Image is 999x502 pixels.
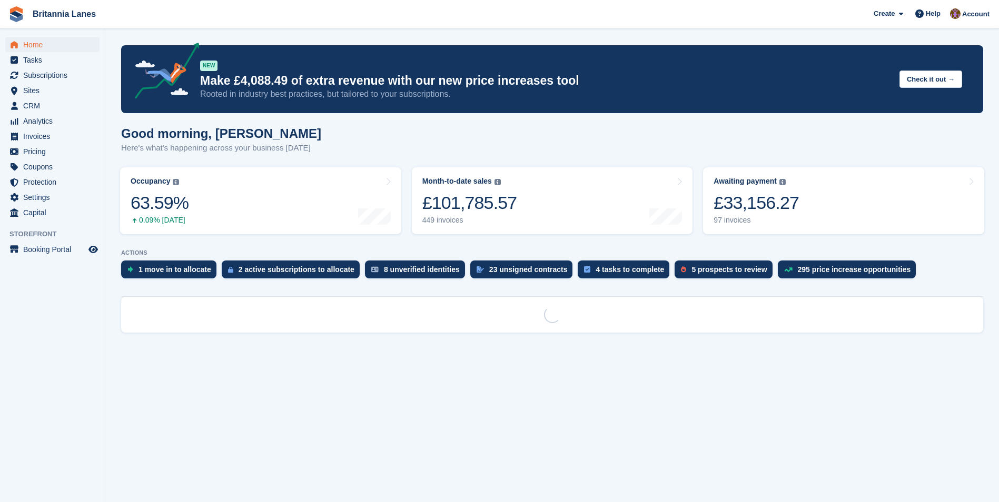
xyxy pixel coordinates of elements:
[470,260,578,284] a: 23 unsigned contracts
[5,129,100,144] a: menu
[703,167,984,234] a: Awaiting payment £33,156.27 97 invoices
[28,5,100,23] a: Britannia Lanes
[121,126,321,140] h1: Good morning, [PERSON_NAME]
[412,167,693,234] a: Month-to-date sales £101,785.57 449 invoices
[422,216,517,225] div: 449 invoices
[578,260,675,284] a: 4 tasks to complete
[691,265,767,274] div: 5 prospects to review
[5,83,100,98] a: menu
[681,266,686,273] img: prospect-51fa495bee0391a8d652442698ab0144808aea92771e9ea1ae160a38d050c398.svg
[371,266,379,273] img: verify_identity-adf6edd0f0f0b5bbfe63781bf79b02c33cf7c696d77639b501bdc392416b5a36.svg
[798,265,911,274] div: 295 price increase opportunities
[222,260,365,284] a: 2 active subscriptions to allocate
[675,260,777,284] a: 5 prospects to review
[23,205,86,220] span: Capital
[23,83,86,98] span: Sites
[5,98,100,113] a: menu
[23,68,86,83] span: Subscriptions
[121,142,321,154] p: Here's what's happening across your business [DATE]
[5,190,100,205] a: menu
[596,265,664,274] div: 4 tasks to complete
[23,144,86,159] span: Pricing
[173,179,179,185] img: icon-info-grey-7440780725fd019a000dd9b08b2336e03edf1995a4989e88bcd33f0948082b44.svg
[779,179,786,185] img: icon-info-grey-7440780725fd019a000dd9b08b2336e03edf1995a4989e88bcd33f0948082b44.svg
[874,8,895,19] span: Create
[23,114,86,128] span: Analytics
[778,260,922,284] a: 295 price increase opportunities
[23,175,86,189] span: Protection
[120,167,401,234] a: Occupancy 63.59% 0.09% [DATE]
[121,249,983,256] p: ACTIONS
[714,177,777,186] div: Awaiting payment
[5,242,100,257] a: menu
[200,61,217,71] div: NEW
[131,192,189,214] div: 63.59%
[899,71,962,88] button: Check it out →
[422,177,492,186] div: Month-to-date sales
[477,266,484,273] img: contract_signature_icon-13c848040528278c33f63329250d36e43548de30e8caae1d1a13099fd9432cc5.svg
[5,144,100,159] a: menu
[950,8,961,19] img: Andy Collier
[23,98,86,113] span: CRM
[9,229,105,239] span: Storefront
[5,37,100,52] a: menu
[784,267,793,272] img: price_increase_opportunities-93ffe204e8149a01c8c9dc8f82e8f89637d9d84a8eef4429ea346261dce0b2c0.svg
[365,260,470,284] a: 8 unverified identities
[228,266,233,273] img: active_subscription_to_allocate_icon-d502201f5373d7db506a760aba3b589e785aa758c864c3986d89f69b8ff3...
[384,265,460,274] div: 8 unverified identities
[489,265,568,274] div: 23 unsigned contracts
[87,243,100,256] a: Preview store
[5,205,100,220] a: menu
[239,265,354,274] div: 2 active subscriptions to allocate
[200,73,891,88] p: Make £4,088.49 of extra revenue with our new price increases tool
[131,216,189,225] div: 0.09% [DATE]
[126,43,200,103] img: price-adjustments-announcement-icon-8257ccfd72463d97f412b2fc003d46551f7dbcb40ab6d574587a9cd5c0d94...
[200,88,891,100] p: Rooted in industry best practices, but tailored to your subscriptions.
[23,159,86,174] span: Coupons
[8,6,24,22] img: stora-icon-8386f47178a22dfd0bd8f6a31ec36ba5ce8667c1dd55bd0f319d3a0aa187defe.svg
[23,129,86,144] span: Invoices
[5,68,100,83] a: menu
[962,9,990,19] span: Account
[5,53,100,67] a: menu
[23,242,86,257] span: Booking Portal
[926,8,941,19] span: Help
[5,175,100,189] a: menu
[714,216,799,225] div: 97 invoices
[584,266,590,273] img: task-75834270c22a3079a89374b754ae025e5fb1db73e45f91037f5363f120a921f8.svg
[139,265,211,274] div: 1 move in to allocate
[714,192,799,214] div: £33,156.27
[23,190,86,205] span: Settings
[23,53,86,67] span: Tasks
[422,192,517,214] div: £101,785.57
[127,266,133,273] img: move_ins_to_allocate_icon-fdf77a2bb77ea45bf5b3d319d69a93e2d87916cf1d5bf7949dd705db3b84f3ca.svg
[5,114,100,128] a: menu
[23,37,86,52] span: Home
[494,179,501,185] img: icon-info-grey-7440780725fd019a000dd9b08b2336e03edf1995a4989e88bcd33f0948082b44.svg
[121,260,222,284] a: 1 move in to allocate
[5,159,100,174] a: menu
[131,177,170,186] div: Occupancy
